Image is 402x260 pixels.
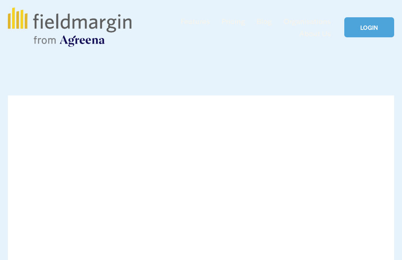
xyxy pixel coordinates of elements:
a: Blog [257,15,272,27]
img: fieldmargin.com [8,7,131,47]
a: Pricing [222,15,245,27]
span: Features [181,16,210,26]
a: folder dropdown [181,15,210,27]
a: LOGIN [344,17,394,38]
a: Organisations [284,15,331,27]
a: About Us [300,27,331,39]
